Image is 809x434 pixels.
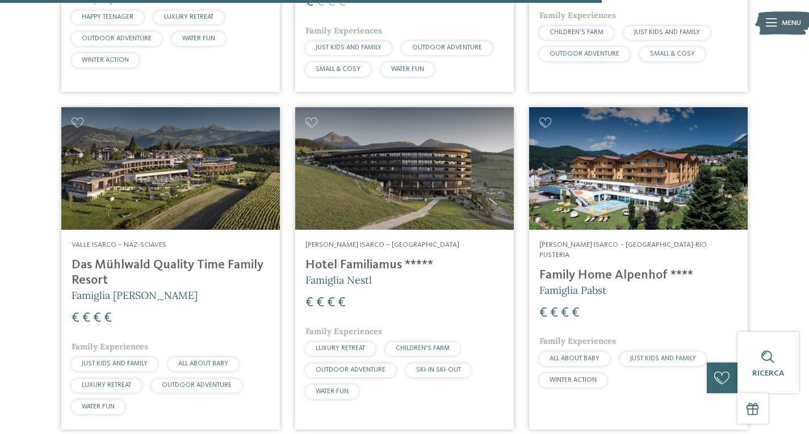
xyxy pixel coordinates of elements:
[82,403,115,410] span: WATER FUN
[550,377,597,384] span: WINTER ACTION
[529,107,748,230] img: Family Home Alpenhof ****
[305,273,372,286] span: Famiglia Nestl
[550,355,600,362] span: ALL ABOUT BABY
[305,26,382,36] span: Family Experiences
[316,296,324,310] span: €
[178,360,228,367] span: ALL ABOUT BABY
[327,296,335,310] span: €
[72,289,198,302] span: Famiglia [PERSON_NAME]
[82,14,133,20] span: HAPPY TEENAGER
[316,366,385,373] span: OUTDOOR ADVENTURE
[416,366,461,373] span: SKI-IN SKI-OUT
[539,306,547,320] span: €
[164,14,213,20] span: LUXURY RETREAT
[316,345,365,352] span: LUXURY RETREAT
[561,306,569,320] span: €
[182,35,215,42] span: WATER FUN
[82,311,90,325] span: €
[539,268,737,283] h4: Family Home Alpenhof ****
[305,241,459,248] span: [PERSON_NAME] Isarco – [GEOGRAPHIC_DATA]
[539,284,606,297] span: Famiglia Pabst
[82,35,152,42] span: OUTDOOR ADVENTURE
[162,382,232,389] span: OUTDOOR ADVENTURE
[82,360,148,367] span: JUST KIDS AND FAMILY
[104,311,112,325] span: €
[539,10,616,20] span: Family Experiences
[630,355,696,362] span: JUST KIDS AND FAMILY
[550,29,603,36] span: CHILDREN’S FARM
[295,107,514,230] img: Cercate un hotel per famiglie? Qui troverete solo i migliori!
[72,311,79,325] span: €
[316,44,382,51] span: JUST KIDS AND FAMILY
[93,311,101,325] span: €
[539,336,616,346] span: Family Experiences
[412,44,482,51] span: OUTDOOR ADVENTURE
[61,107,280,429] a: Cercate un hotel per famiglie? Qui troverete solo i migliori! Valle Isarco – Naz-Sciaves Das Mühl...
[72,342,148,352] span: Family Experiences
[634,29,700,36] span: JUST KIDS AND FAMILY
[550,306,558,320] span: €
[391,66,424,73] span: WATER FUN
[539,241,707,259] span: [PERSON_NAME] Isarco – [GEOGRAPHIC_DATA]-Rio Pusteria
[316,388,349,395] span: WATER FUN
[338,296,346,310] span: €
[550,50,619,57] span: OUTDOOR ADVENTURE
[396,345,450,352] span: CHILDREN’S FARM
[82,382,131,389] span: LUXURY RETREAT
[305,296,313,310] span: €
[72,241,166,248] span: Valle Isarco – Naz-Sciaves
[305,326,382,336] span: Family Experiences
[316,66,361,73] span: SMALL & COSY
[650,50,695,57] span: SMALL & COSY
[61,107,280,230] img: Cercate un hotel per famiglie? Qui troverete solo i migliori!
[82,57,129,64] span: WINTER ACTION
[72,258,270,288] h4: Das Mühlwald Quality Time Family Resort
[572,306,580,320] span: €
[295,107,514,429] a: Cercate un hotel per famiglie? Qui troverete solo i migliori! [PERSON_NAME] Isarco – [GEOGRAPHIC_...
[752,369,784,377] span: Ricerca
[529,107,748,429] a: Cercate un hotel per famiglie? Qui troverete solo i migliori! [PERSON_NAME] Isarco – [GEOGRAPHIC_...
